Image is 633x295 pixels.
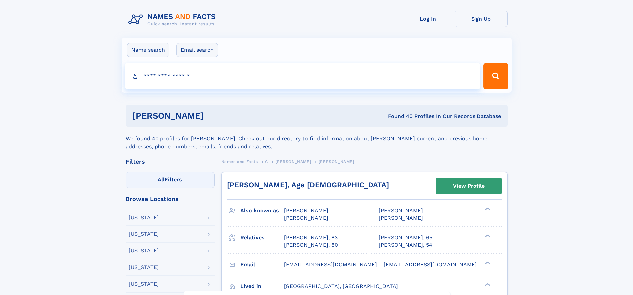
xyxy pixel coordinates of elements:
[126,159,215,165] div: Filters
[379,234,432,241] a: [PERSON_NAME], 65
[483,234,491,238] div: ❯
[275,159,311,164] span: [PERSON_NAME]
[126,127,508,151] div: We found 40 profiles for [PERSON_NAME]. Check out our directory to find information about [PERSON...
[379,241,432,249] a: [PERSON_NAME], 54
[176,43,218,57] label: Email search
[127,43,169,57] label: Name search
[455,11,508,27] a: Sign Up
[384,261,477,268] span: [EMAIL_ADDRESS][DOMAIN_NAME]
[284,241,338,249] a: [PERSON_NAME], 80
[483,207,491,211] div: ❯
[240,232,284,243] h3: Relatives
[483,261,491,265] div: ❯
[483,63,508,89] button: Search Button
[284,261,377,268] span: [EMAIL_ADDRESS][DOMAIN_NAME]
[240,281,284,292] h3: Lived in
[379,215,423,221] span: [PERSON_NAME]
[158,176,165,183] span: All
[319,159,354,164] span: [PERSON_NAME]
[379,207,423,214] span: [PERSON_NAME]
[296,113,501,120] div: Found 40 Profiles In Our Records Database
[284,283,398,289] span: [GEOGRAPHIC_DATA], [GEOGRAPHIC_DATA]
[129,281,159,287] div: [US_STATE]
[126,172,215,188] label: Filters
[129,248,159,253] div: [US_STATE]
[221,157,258,166] a: Names and Facts
[129,215,159,220] div: [US_STATE]
[483,282,491,287] div: ❯
[275,157,311,166] a: [PERSON_NAME]
[284,234,338,241] a: [PERSON_NAME], 83
[125,63,481,89] input: search input
[401,11,455,27] a: Log In
[240,205,284,216] h3: Also known as
[129,265,159,270] div: [US_STATE]
[240,259,284,270] h3: Email
[284,207,328,214] span: [PERSON_NAME]
[129,231,159,237] div: [US_STATE]
[227,181,389,189] a: [PERSON_NAME], Age [DEMOGRAPHIC_DATA]
[265,157,268,166] a: C
[126,11,221,29] img: Logo Names and Facts
[132,112,296,120] h1: [PERSON_NAME]
[126,196,215,202] div: Browse Locations
[284,215,328,221] span: [PERSON_NAME]
[265,159,268,164] span: C
[436,178,502,194] a: View Profile
[453,178,485,194] div: View Profile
